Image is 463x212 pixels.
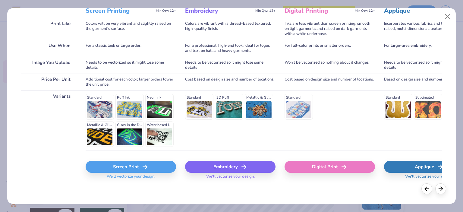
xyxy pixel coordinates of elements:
[204,174,257,183] span: We'll vectorize your design.
[285,57,375,74] div: Won't be vectorized so nothing about it changes
[86,40,176,57] div: For a classic look or large order.
[185,18,276,40] div: Colors are vibrant with a thread-based textured, high-quality finish.
[21,57,77,74] div: Image You Upload
[86,18,176,40] div: Colors will be very vibrant and slightly raised on the garment's surface.
[104,174,158,183] span: We'll vectorize your design.
[86,7,153,15] h3: Screen Printing
[21,90,77,150] div: Variants
[21,18,77,40] div: Print Like
[442,11,453,22] button: Close
[185,40,276,57] div: For a professional, high-end look; ideal for logos and text on hats and heavy garments.
[21,40,77,57] div: Use When
[156,9,176,13] span: Min Qty: 12+
[86,161,176,173] div: Screen Print
[185,161,276,173] div: Embroidery
[185,74,276,90] div: Cost based on design size and number of locations.
[384,7,452,15] h3: Applique
[285,7,352,15] h3: Digital Printing
[285,74,375,90] div: Cost based on design size and number of locations.
[285,18,375,40] div: Inks are less vibrant than screen printing; smooth on light garments and raised on dark garments ...
[86,74,176,90] div: Additional cost for each color; larger orders lower the unit price.
[86,57,176,74] div: Needs to be vectorized so it might lose some details
[403,174,456,183] span: We'll vectorize your design.
[285,40,375,57] div: For full-color prints or smaller orders.
[285,161,375,173] div: Digital Print
[185,7,253,15] h3: Embroidery
[21,74,77,90] div: Price Per Unit
[255,9,276,13] span: Min Qty: 12+
[185,57,276,74] div: Needs to be vectorized so it might lose some details
[355,9,375,13] span: Min Qty: 12+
